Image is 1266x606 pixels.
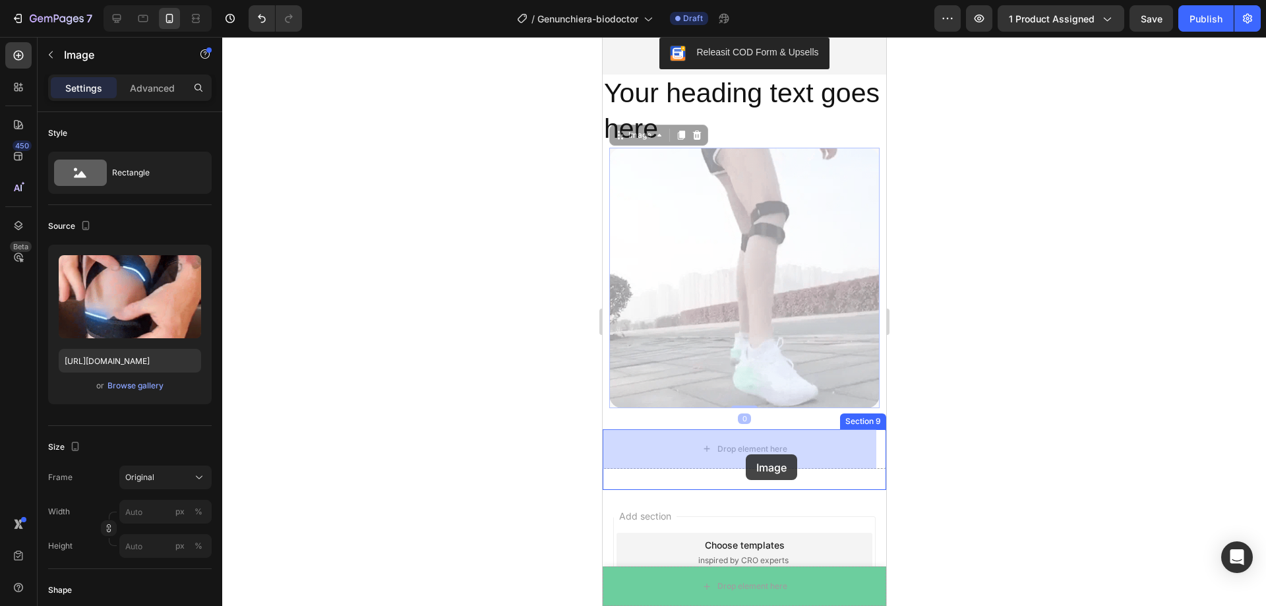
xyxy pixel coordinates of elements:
[683,13,703,24] span: Draft
[48,584,72,596] div: Shape
[107,379,164,392] button: Browse gallery
[175,506,185,518] div: px
[537,12,638,26] span: Genunchiera-biodoctor
[249,5,302,32] div: Undo/Redo
[119,500,212,524] input: px%
[86,11,92,26] p: 7
[172,504,188,520] button: %
[59,255,201,338] img: preview-image
[998,5,1124,32] button: 1 product assigned
[65,81,102,95] p: Settings
[195,506,202,518] div: %
[59,349,201,373] input: https://example.com/image.jpg
[119,534,212,558] input: px%
[1130,5,1173,32] button: Save
[64,47,176,63] p: Image
[48,506,70,518] label: Width
[603,37,886,606] iframe: Design area
[191,538,206,554] button: px
[1190,12,1222,26] div: Publish
[96,378,104,394] span: or
[1009,12,1095,26] span: 1 product assigned
[172,538,188,554] button: %
[48,127,67,139] div: Style
[112,158,193,188] div: Rectangle
[1221,541,1253,573] div: Open Intercom Messenger
[1141,13,1162,24] span: Save
[125,471,154,483] span: Original
[5,5,98,32] button: 7
[107,380,164,392] div: Browse gallery
[10,241,32,252] div: Beta
[191,504,206,520] button: px
[195,540,202,552] div: %
[48,471,73,483] label: Frame
[48,439,83,456] div: Size
[13,140,32,151] div: 450
[130,81,175,95] p: Advanced
[119,466,212,489] button: Original
[48,540,73,552] label: Height
[175,540,185,552] div: px
[1178,5,1234,32] button: Publish
[48,218,94,235] div: Source
[531,12,535,26] span: /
